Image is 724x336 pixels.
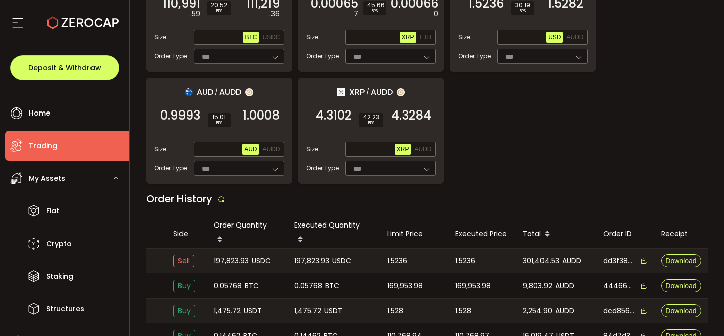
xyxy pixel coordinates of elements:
i: BPS [211,8,227,14]
span: 2,254.90 [523,305,552,317]
em: 0 [434,9,438,19]
span: USDC [252,255,271,267]
div: Limit Price [379,228,447,240]
span: Size [458,33,470,42]
span: USD [548,34,561,41]
span: 45.66 [367,2,382,8]
span: Sell [173,255,194,267]
span: ETH [420,34,432,41]
div: Receipt [653,228,708,240]
iframe: Chat Widget [674,288,724,336]
em: / [215,88,218,97]
span: 20.52 [211,2,227,8]
span: AUDD [562,255,581,267]
em: .59 [190,9,200,19]
span: Deposit & Withdraw [28,64,101,71]
span: AUDD [566,34,583,41]
span: AUDD [262,146,280,153]
span: 0.9993 [160,110,200,121]
span: AUD [197,86,213,98]
img: aud_portfolio.svg [185,88,193,96]
span: Order History [146,192,212,206]
span: 197,823.93 [214,255,249,267]
span: AUD [244,146,257,153]
span: Buy [173,280,195,292]
span: Home [29,106,50,121]
span: XRP [349,86,365,98]
span: AUDD [414,146,431,153]
i: BPS [363,120,379,126]
i: BPS [515,8,530,14]
span: XRP [397,146,409,153]
i: BPS [212,120,227,126]
span: 1,475.72 [214,305,241,317]
span: 15.01 [212,114,227,120]
button: BTC [243,32,259,43]
div: Total [515,226,595,243]
span: USDT [244,305,262,317]
span: 1.528 [387,305,403,317]
span: BTC [245,34,257,41]
span: USDC [332,255,351,267]
button: AUD [242,144,259,155]
span: 197,823.93 [294,255,329,267]
span: Order Type [306,52,339,61]
span: 30.19 [515,2,530,8]
img: zuPXiwguUFiBOIQyqLOiXsnnNitlx7q4LCwEbLHADjIpTka+Lip0HH8D0VTrd02z+wEAAAAASUVORK5CYII= [397,88,405,96]
img: xrp_portfolio.png [337,88,345,96]
button: AUDD [564,32,585,43]
span: Crypto [46,237,72,251]
span: 0.05768 [214,280,242,292]
span: XRP [402,34,414,41]
span: Size [306,33,318,42]
span: 44466dff-aeb5-4eee-bfdc-21e2f1c7a42a [603,281,636,291]
span: Structures [46,302,84,316]
button: ETH [418,32,434,43]
div: Order Quantity [206,219,286,248]
img: zuPXiwguUFiBOIQyqLOiXsnnNitlx7q4LCwEbLHADjIpTka+Lip0HH8D0VTrd02z+wEAAAAASUVORK5CYII= [245,88,253,96]
span: AUDD [555,305,574,317]
button: Download [661,304,701,317]
span: Order Type [458,52,491,61]
span: Size [306,145,318,154]
span: USDT [324,305,342,317]
span: Download [665,257,696,264]
span: 169,953.98 [387,280,423,292]
button: AUDD [412,144,433,155]
span: 1.528 [455,305,471,317]
span: Order Type [306,164,339,173]
span: Download [665,282,696,289]
span: My Assets [29,171,65,186]
span: 0.05768 [294,280,322,292]
span: BTC [245,280,259,292]
span: 301,404.53 [523,255,559,267]
span: 1.5236 [455,255,475,267]
span: Order Type [154,52,187,61]
span: Staking [46,269,73,284]
span: 169,953.98 [455,280,491,292]
button: Deposit & Withdraw [10,55,119,80]
span: 4.3284 [391,110,431,121]
span: Buy [173,305,195,317]
span: Order Type [154,164,187,173]
span: Size [154,145,166,154]
button: Download [661,279,701,292]
div: Executed Quantity [286,219,379,248]
span: dcd856be-7acb-4c06-9bba-050707025c7c [603,306,636,316]
button: AUDD [260,144,282,155]
span: AUDD [219,86,241,98]
span: Fiat [46,204,59,218]
span: Download [665,307,696,314]
button: XRP [400,32,416,43]
span: AUDD [555,280,574,292]
span: 1,475.72 [294,305,321,317]
span: Trading [29,139,57,153]
em: 7 [354,9,358,19]
div: Order ID [595,228,653,240]
span: AUDD [371,86,393,98]
button: Download [661,254,701,267]
em: .36 [269,9,280,19]
span: 1.0008 [243,110,280,121]
span: BTC [325,280,339,292]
